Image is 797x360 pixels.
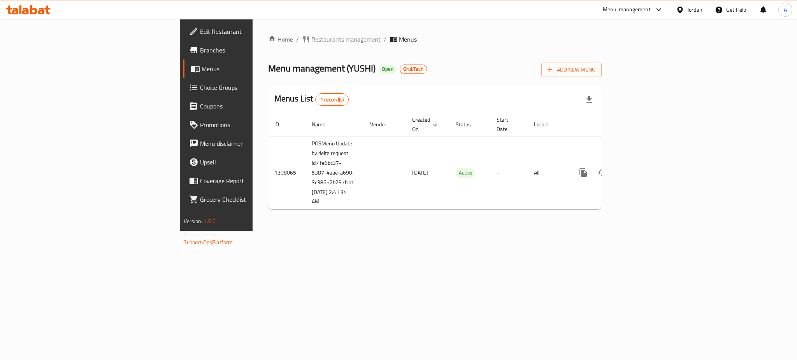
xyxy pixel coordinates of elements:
span: Active [456,168,476,177]
span: Branches [200,45,307,55]
span: Created On [412,115,440,134]
span: Menu management ( YUSHI ) [268,59,376,77]
a: Promotions [183,115,313,134]
span: Open [379,66,397,72]
nav: breadcrumb [268,35,602,44]
span: ID [274,120,289,129]
button: Add New Menu [541,63,602,77]
span: Status [456,120,481,129]
span: Grocery Checklist [200,195,307,204]
span: Get support on: [184,229,219,239]
button: Change Status [593,163,611,182]
span: Version: [184,216,203,226]
span: Menus [399,35,417,44]
table: enhanced table [268,113,655,210]
a: Support.OpsPlatform [184,237,233,247]
td: All [528,136,568,209]
span: Promotions [200,120,307,129]
th: Actions [568,113,655,136]
span: Choice Groups [200,83,307,92]
a: Branches [183,41,313,59]
span: Add New Menu [548,65,595,75]
div: Menu-management [603,5,651,14]
span: Coupons [200,101,307,111]
span: Menus [202,64,307,73]
span: Start Date [497,115,518,134]
span: Menu disclaimer [200,139,307,148]
span: 1.0.0 [204,216,216,226]
div: Active [456,168,476,178]
button: more [574,163,593,182]
li: / [384,35,386,44]
a: Choice Groups [183,78,313,97]
a: Upsell [183,153,313,171]
span: Locale [534,120,558,129]
span: 1 record(s) [316,96,349,103]
div: Total records count [315,93,349,106]
td: POSMenu Update by delta request Id:4fe6bc37-5387-4aae-a690-3c38652b297b at [DATE] 2:41:34 AM [305,136,364,209]
h2: Menus List [274,93,349,106]
td: - [490,136,528,209]
span: Restaurants management [311,35,381,44]
span: Edit Restaurant [200,27,307,36]
div: Open [379,65,397,74]
a: Edit Restaurant [183,22,313,41]
a: Restaurants management [302,35,381,44]
span: Coverage Report [200,176,307,185]
span: Vendor [370,120,397,129]
a: Grocery Checklist [183,190,313,209]
a: Coupons [183,97,313,115]
div: Jordan [687,5,702,14]
a: Menus [183,59,313,78]
span: GrubTech [400,66,427,72]
span: Upsell [200,157,307,167]
span: A [784,5,787,14]
a: Menu disclaimer [183,134,313,153]
a: Coverage Report [183,171,313,190]
span: Name [312,120,335,129]
div: Export file [580,90,599,109]
span: [DATE] [412,168,428,178]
